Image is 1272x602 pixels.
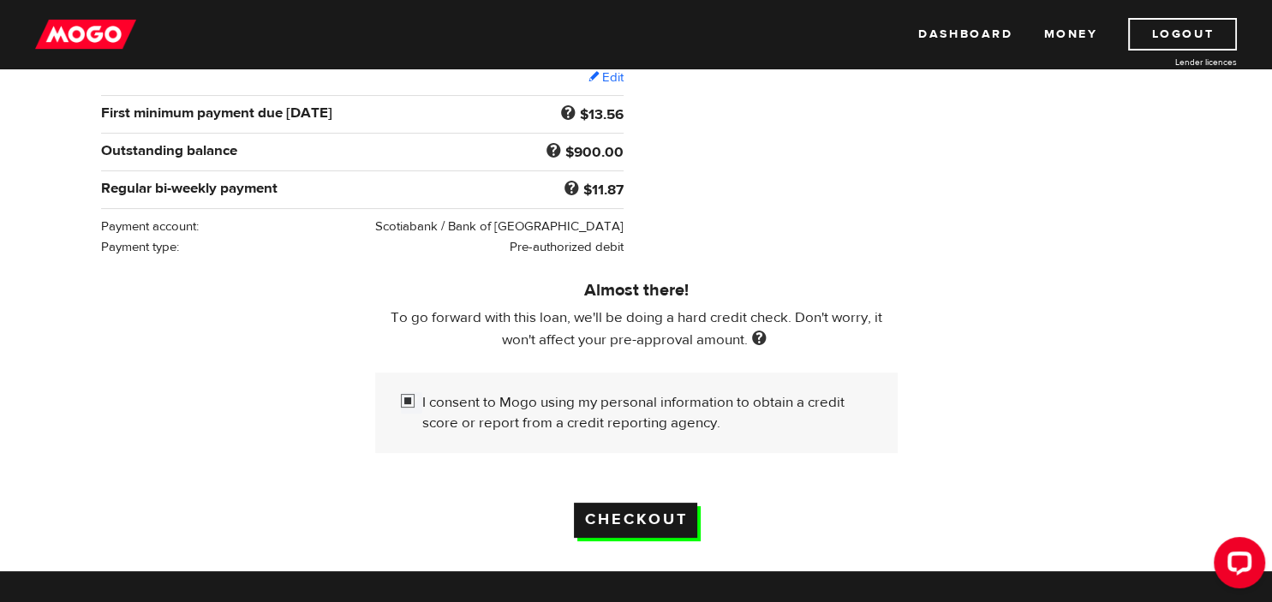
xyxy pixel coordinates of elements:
[101,239,179,255] span: Payment type:
[1043,18,1097,51] a: Money
[35,18,136,51] img: mogo_logo-11ee424be714fa7cbb0f0f49df9e16ec.png
[101,104,332,122] b: First minimum payment due [DATE]
[101,179,278,198] b: Regular bi-weekly payment
[375,280,898,301] h5: Almost there!
[1200,530,1272,602] iframe: LiveChat chat widget
[574,503,697,538] input: Checkout
[588,69,624,86] a: Edit
[565,143,624,162] b: $900.00
[391,308,882,349] span: To go forward with this loan, we'll be doing a hard credit check. Don't worry, it won't affect yo...
[375,218,624,235] span: Scotiabank / Bank of [GEOGRAPHIC_DATA]
[510,239,624,255] span: Pre-authorized debit
[583,181,624,200] b: $11.87
[1128,18,1237,51] a: Logout
[1108,56,1237,69] a: Lender licences
[101,218,199,235] span: Payment account:
[422,392,872,433] label: I consent to Mogo using my personal information to obtain a credit score or report from a credit ...
[401,392,422,414] input: I consent to Mogo using my personal information to obtain a credit score or report from a credit ...
[580,105,624,124] b: $13.56
[101,141,237,160] b: Outstanding balance
[918,18,1012,51] a: Dashboard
